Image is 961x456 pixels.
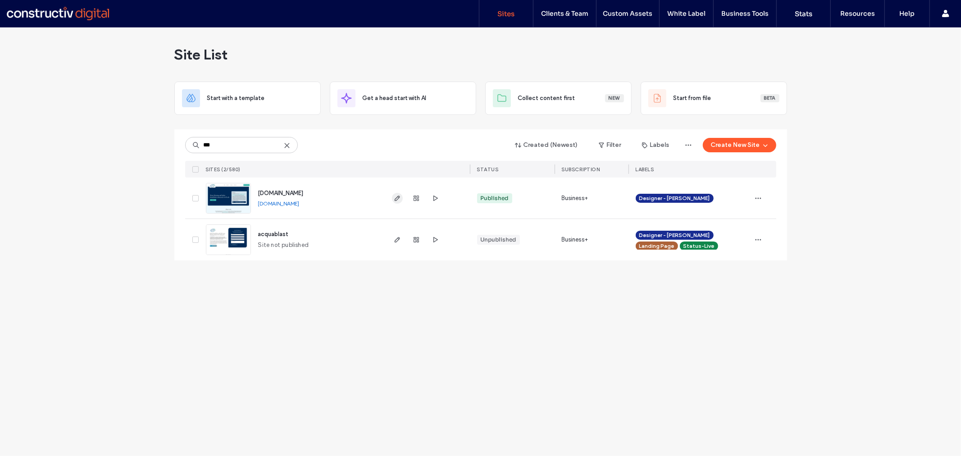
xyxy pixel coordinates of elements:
[498,9,515,18] label: Sites
[174,46,228,64] span: Site List
[703,138,776,152] button: Create New Site
[481,194,509,202] div: Published
[641,82,787,115] div: Start from fileBeta
[840,9,875,18] label: Resources
[900,9,915,18] label: Help
[174,82,321,115] div: Start with a template
[485,82,632,115] div: Collect content firstNew
[639,194,710,202] span: Designer - [PERSON_NAME]
[795,9,812,18] label: Stats
[562,166,600,173] span: SUBSCRIPTION
[590,138,630,152] button: Filter
[258,231,289,237] span: acquablast
[258,200,300,207] a: [DOMAIN_NAME]
[258,230,289,238] a: acquablast
[634,138,678,152] button: Labels
[20,6,39,14] span: Help
[603,9,653,18] label: Custom Assets
[605,94,624,102] div: New
[639,242,674,250] span: Landing Page
[562,194,588,203] span: Business+
[683,242,715,250] span: Status-Live
[636,166,654,173] span: LABELS
[330,82,476,115] div: Get a head start with AI
[721,9,769,18] label: Business Tools
[363,94,427,103] span: Get a head start with AI
[258,241,309,250] span: Site not published
[258,189,304,197] a: [DOMAIN_NAME]
[667,9,706,18] label: White Label
[674,94,711,103] span: Start from file
[207,94,265,103] span: Start with a template
[562,235,588,244] span: Business+
[206,166,241,173] span: SITES (2/580)
[477,166,499,173] span: STATUS
[518,94,575,103] span: Collect content first
[481,236,516,244] div: Unpublished
[541,9,588,18] label: Clients & Team
[507,138,586,152] button: Created (Newest)
[639,231,710,239] span: Designer - [PERSON_NAME]
[258,190,304,196] span: [DOMAIN_NAME]
[761,94,779,102] div: Beta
